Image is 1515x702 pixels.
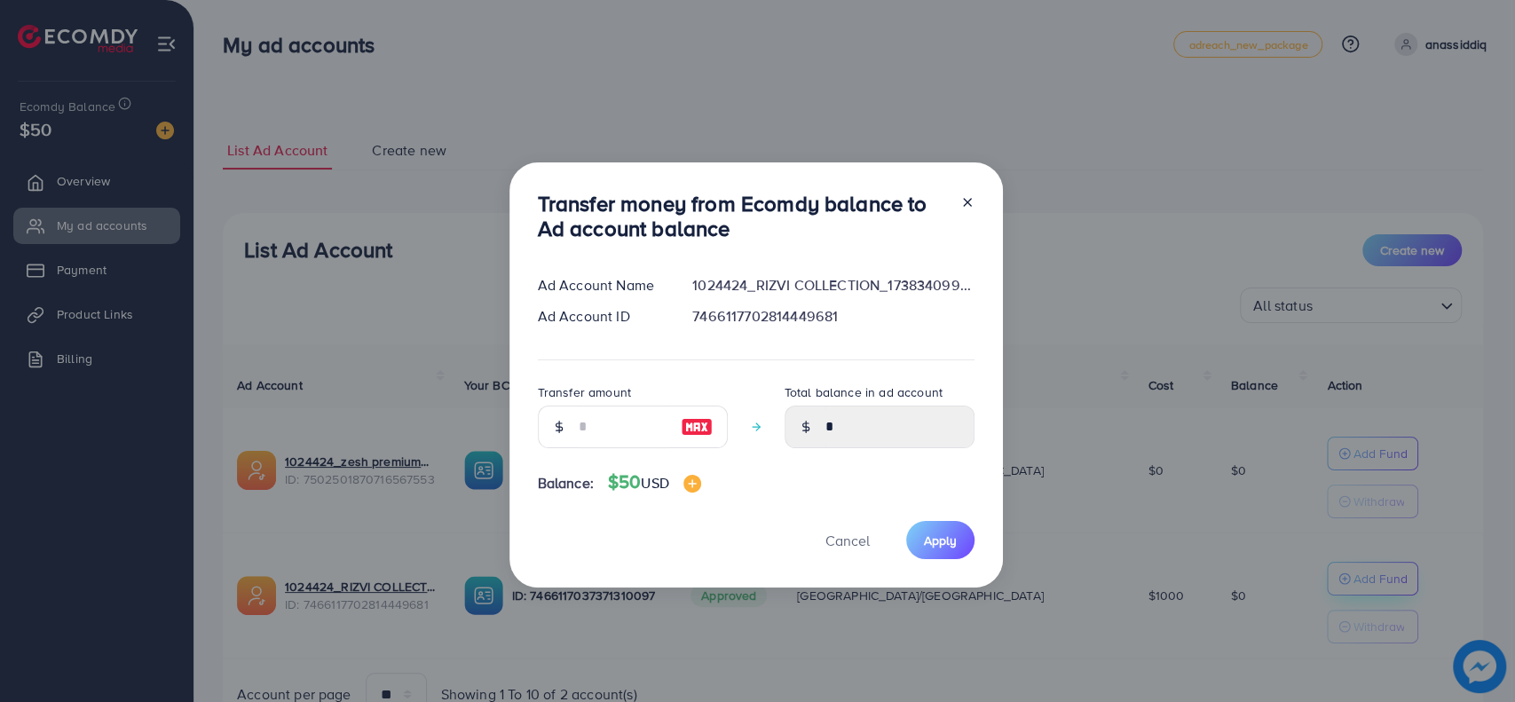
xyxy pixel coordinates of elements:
img: image [681,416,713,438]
h4: $50 [608,471,701,493]
span: Balance: [538,473,594,493]
span: Apply [924,532,957,549]
label: Total balance in ad account [785,383,943,401]
div: Ad Account Name [524,275,679,296]
label: Transfer amount [538,383,631,401]
span: Cancel [825,531,870,550]
div: Ad Account ID [524,306,679,327]
span: USD [641,473,668,493]
button: Cancel [803,521,892,559]
button: Apply [906,521,974,559]
div: 1024424_RIZVI COLLECTION_1738340999943 [678,275,988,296]
div: 7466117702814449681 [678,306,988,327]
h3: Transfer money from Ecomdy balance to Ad account balance [538,191,946,242]
img: image [683,475,701,493]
